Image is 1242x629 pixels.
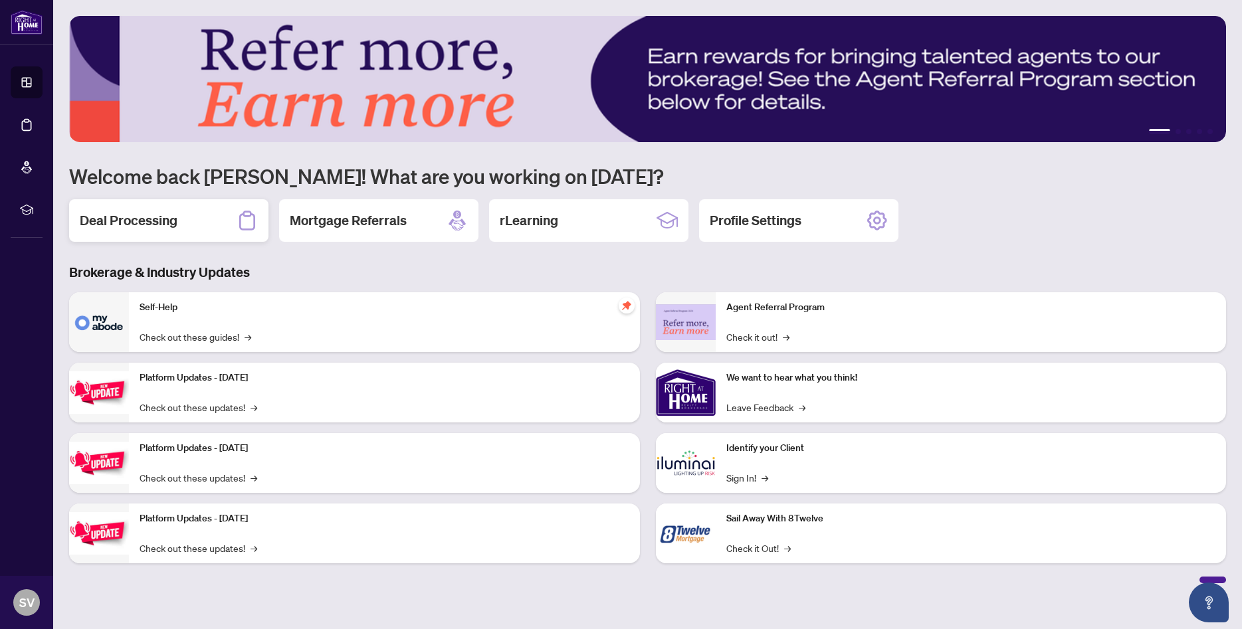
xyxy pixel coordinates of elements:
[69,292,129,352] img: Self-Help
[251,541,257,555] span: →
[726,400,805,414] a: Leave Feedback→
[656,363,716,422] img: We want to hear what you think!
[19,593,35,612] span: SV
[245,329,251,344] span: →
[1186,129,1191,134] button: 3
[251,470,257,485] span: →
[140,470,257,485] a: Check out these updates!→
[290,211,407,230] h2: Mortgage Referrals
[1189,583,1229,622] button: Open asap
[11,10,43,35] img: logo
[69,442,129,484] img: Platform Updates - July 8, 2025
[140,441,629,456] p: Platform Updates - [DATE]
[1197,129,1202,134] button: 4
[726,541,791,555] a: Check it Out!→
[1149,129,1170,134] button: 1
[726,511,1216,526] p: Sail Away With 8Twelve
[726,470,768,485] a: Sign In!→
[69,16,1226,142] img: Slide 0
[726,371,1216,385] p: We want to hear what you think!
[69,263,1226,282] h3: Brokerage & Industry Updates
[80,211,177,230] h2: Deal Processing
[1207,129,1213,134] button: 5
[140,511,629,526] p: Platform Updates - [DATE]
[799,400,805,414] span: →
[140,371,629,385] p: Platform Updates - [DATE]
[783,329,789,344] span: →
[710,211,801,230] h2: Profile Settings
[140,329,251,344] a: Check out these guides!→
[762,470,768,485] span: →
[656,433,716,493] img: Identify your Client
[726,300,1216,315] p: Agent Referral Program
[69,371,129,413] img: Platform Updates - July 21, 2025
[784,541,791,555] span: →
[251,400,257,414] span: →
[140,400,257,414] a: Check out these updates!→
[656,304,716,341] img: Agent Referral Program
[500,211,558,230] h2: rLearning
[69,512,129,554] img: Platform Updates - June 23, 2025
[1176,129,1181,134] button: 2
[726,441,1216,456] p: Identify your Client
[726,329,789,344] a: Check it out!→
[140,300,629,315] p: Self-Help
[140,541,257,555] a: Check out these updates!→
[69,163,1226,189] h1: Welcome back [PERSON_NAME]! What are you working on [DATE]?
[619,298,635,314] span: pushpin
[656,503,716,563] img: Sail Away With 8Twelve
